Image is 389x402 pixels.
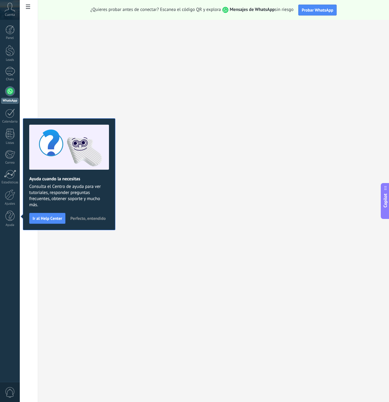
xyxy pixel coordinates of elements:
div: Listas [1,141,19,145]
div: WhatsApp [1,98,19,104]
span: Cuenta [5,13,15,17]
span: ¿Quieres probar antes de conectar? Escanea el código QR y explora sin riesgo [90,7,293,13]
span: Perfecto, entendido [70,216,106,220]
button: Ir al Help Center [29,213,65,224]
button: Perfecto, entendido [68,214,108,223]
div: Ayuda [1,223,19,227]
h2: Ayuda cuando la necesitas [29,176,109,182]
span: Copilot [382,194,388,208]
div: Correo [1,161,19,165]
div: Leads [1,58,19,62]
div: Ajustes [1,202,19,206]
div: Calendario [1,120,19,124]
span: Probar WhatsApp [302,7,333,13]
div: Panel [1,36,19,40]
button: Probar WhatsApp [298,5,337,16]
span: Consulta el Centro de ayuda para ver tutoriales, responder preguntas frecuentes, obtener soporte ... [29,184,109,208]
strong: Mensajes de WhatsApp [230,7,275,12]
span: Ir al Help Center [33,216,62,220]
div: Estadísticas [1,181,19,185]
div: Chats [1,78,19,81]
